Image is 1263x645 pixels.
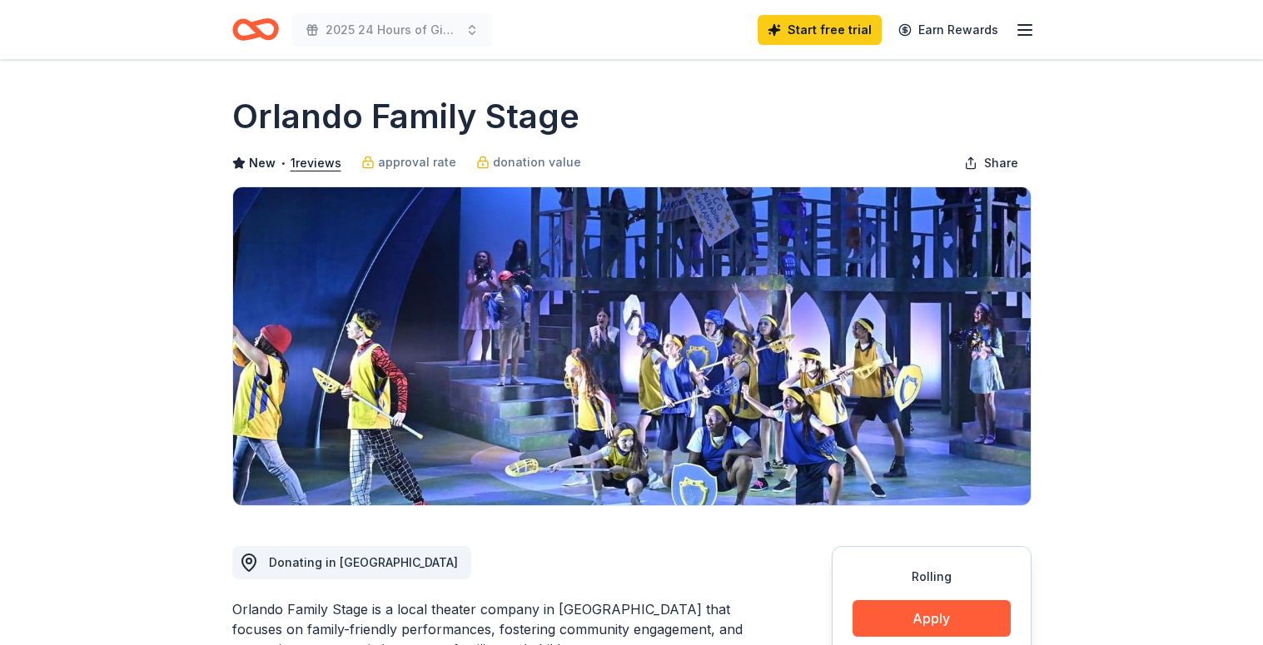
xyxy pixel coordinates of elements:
[476,152,581,172] a: donation value
[853,600,1011,637] button: Apply
[232,93,579,140] h1: Orlando Family Stage
[758,15,882,45] a: Start free trial
[361,152,456,172] a: approval rate
[232,10,279,49] a: Home
[233,187,1031,505] img: Image for Orlando Family Stage
[951,146,1032,180] button: Share
[291,153,341,173] button: 1reviews
[249,153,276,173] span: New
[493,152,581,172] span: donation value
[853,567,1011,587] div: Rolling
[984,153,1018,173] span: Share
[378,152,456,172] span: approval rate
[888,15,1008,45] a: Earn Rewards
[280,156,286,170] span: •
[269,555,458,569] span: Donating in [GEOGRAPHIC_DATA]
[292,13,492,47] button: 2025 24 Hours of Giving Online Auction
[326,20,459,40] span: 2025 24 Hours of Giving Online Auction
